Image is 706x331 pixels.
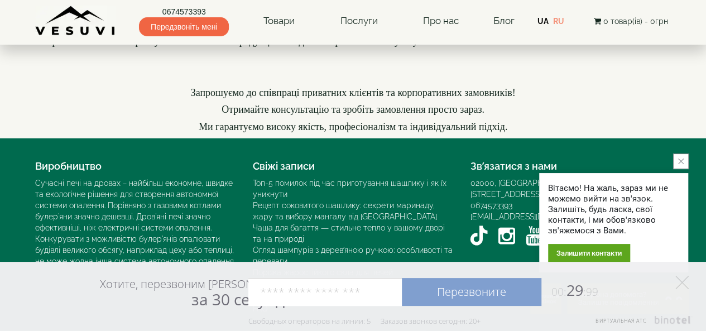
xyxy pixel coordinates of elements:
a: 0674573393 [470,201,512,210]
div: Вітаємо! На жаль, зараз ми не можемо вийти на зв'язок. Залишіть, будь ласка, свої контакти, і ми ... [548,183,679,236]
div: Сучасні печі на дровах – найбільш економне, швидке та екологічне рішення для створення автономної... [35,178,236,267]
a: Товари [252,8,306,34]
a: YouTube VESUVI [526,222,542,250]
a: Рецепт соковитого шашлику: секрети маринаду, жару та вибору мангалу від [GEOGRAPHIC_DATA] [253,201,437,221]
a: RU [553,17,564,26]
a: Огляд шампурів з дерев’яною ручкою: особливості та переваги [253,246,453,266]
a: Перезвоните [402,278,541,306]
div: 02000, [GEOGRAPHIC_DATA], [GEOGRAPHIC_DATA]. [STREET_ADDRESS] [470,178,671,200]
a: Послуги [329,8,388,34]
a: Чаша для багаття — стильне тепло у вашому дворі та на природі [253,223,445,243]
button: close button [673,153,689,169]
span: 29 [541,280,598,300]
a: Про нас [412,8,470,34]
h4: Виробництво [35,161,236,172]
a: Виртуальная АТС [589,316,692,331]
h4: Свіжі записи [253,161,454,172]
div: Хотите, перезвоним [PERSON_NAME] [100,277,291,308]
button: 0 товар(ів) - 0грн [590,15,671,27]
font: Отримайте консультацію та зробіть замовлення просто зараз. [222,104,484,115]
span: за 30 секунд? [191,289,291,310]
h4: Зв’язатися з нами [470,161,671,172]
a: 0674573393 [139,6,229,17]
a: Блог [493,15,514,26]
div: Свободных операторов на линии: 5 Заказов звонков сегодня: 20+ [248,316,481,325]
font: Ми гарантуємо високу якість, професіоналізм та індивідуальний підхід. [199,121,507,132]
a: [EMAIL_ADDRESS][DOMAIN_NAME] [470,212,597,221]
a: UA [537,17,549,26]
a: Instagram VESUVI [498,222,515,250]
a: Топ-5 помилок під час приготування шашлику і як їх уникнути [253,179,446,199]
a: TikTok VESUVI [470,222,488,250]
span: :99 [583,285,598,299]
span: Запрошуємо до співпраці приватних клієнтів та корпоративних замовників! [191,87,516,98]
span: 0 товар(ів) - 0грн [603,17,667,26]
span: 00: [551,285,566,299]
span: Передзвоніть мені [139,17,229,36]
img: Завод VESUVI [35,6,116,36]
div: Залишити контакти [548,244,630,262]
